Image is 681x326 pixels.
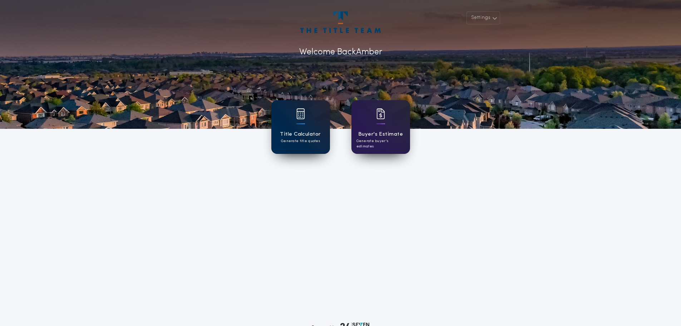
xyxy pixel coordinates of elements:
img: card icon [376,108,385,119]
a: card iconTitle CalculatorGenerate title quotes [271,100,330,154]
p: Welcome Back Amber [299,46,382,59]
h1: Title Calculator [280,130,321,138]
h1: Buyer's Estimate [358,130,403,138]
img: card icon [296,108,305,119]
p: Generate buyer's estimates [356,138,405,149]
p: Generate title quotes [281,138,320,144]
img: account-logo [300,11,380,33]
a: card iconBuyer's EstimateGenerate buyer's estimates [351,100,410,154]
button: Settings [467,11,500,24]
